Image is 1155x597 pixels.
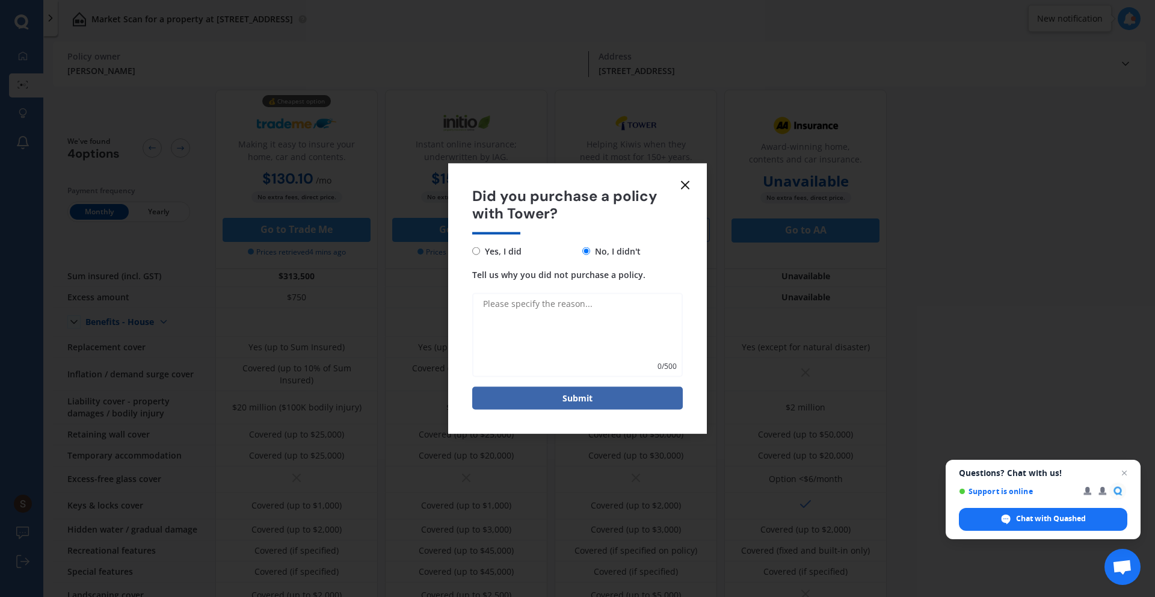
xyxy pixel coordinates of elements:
a: Open chat [1104,549,1141,585]
span: Yes, I did [480,244,522,258]
span: Chat with Quashed [1016,513,1086,524]
span: Questions? Chat with us! [959,468,1127,478]
input: Yes, I did [472,247,480,255]
span: Did you purchase a policy with Tower? [472,188,683,223]
input: No, I didn't [582,247,590,255]
button: Submit [472,386,683,409]
span: Tell us why you did not purchase a policy. [472,268,645,280]
span: Chat with Quashed [959,508,1127,531]
span: Support is online [959,487,1075,496]
span: 0 / 500 [658,360,677,372]
span: No, I didn't [590,244,641,258]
